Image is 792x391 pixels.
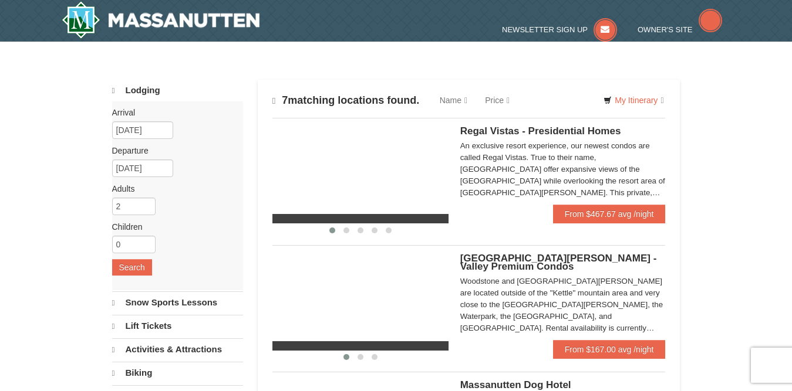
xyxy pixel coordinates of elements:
a: My Itinerary [596,91,671,109]
span: 7 [282,94,288,106]
h4: matching locations found. [272,94,420,107]
a: Biking [112,362,243,384]
label: Children [112,221,234,233]
span: [GEOGRAPHIC_DATA][PERSON_NAME] - Valley Premium Condos [460,253,657,272]
a: Lift Tickets [112,315,243,337]
span: Newsletter Sign Up [502,25,588,34]
a: Owner's Site [638,25,722,34]
a: Activities & Attractions [112,338,243,361]
a: Price [476,89,518,112]
a: Massanutten Resort [62,1,260,39]
span: Owner's Site [638,25,693,34]
span: Massanutten Dog Hotel [460,379,571,390]
a: Lodging [112,80,243,101]
span: Regal Vistas - Presidential Homes [460,125,621,137]
div: Woodstone and [GEOGRAPHIC_DATA][PERSON_NAME] are located outside of the "Kettle" mountain area an... [460,276,666,334]
a: From $167.00 avg /night [553,340,666,359]
a: Newsletter Sign Up [502,25,617,34]
label: Arrival [112,107,234,118]
img: Massanutten Resort Logo [62,1,260,39]
a: From $467.67 avg /night [553,205,666,223]
a: Snow Sports Lessons [112,291,243,314]
a: Name [431,89,476,112]
button: Search [112,259,152,276]
label: Departure [112,145,234,157]
label: Adults [112,183,234,195]
div: An exclusive resort experience, our newest condos are called Regal Vistas. True to their name, [G... [460,140,666,199]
